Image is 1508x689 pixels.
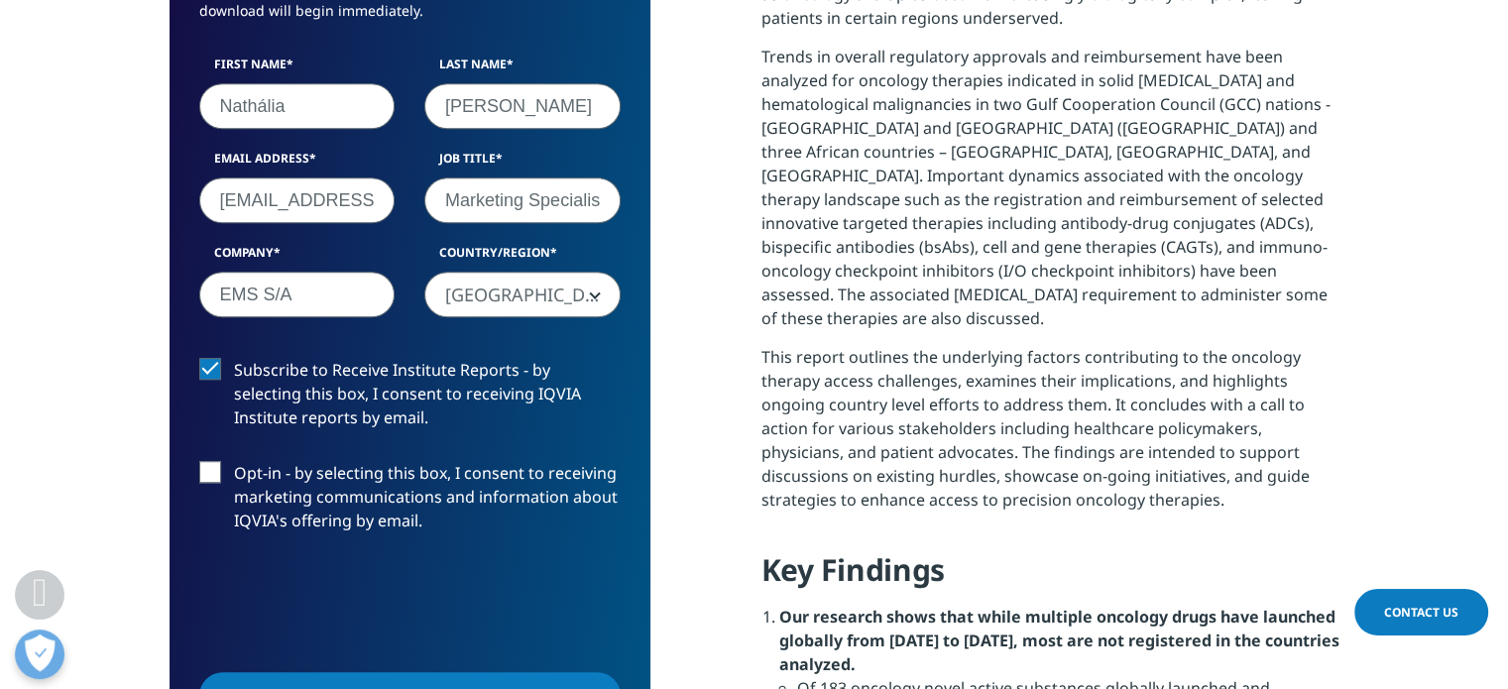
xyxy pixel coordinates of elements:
label: Email Address [199,150,396,177]
h4: Key Findings [761,550,1339,605]
label: Job Title [424,150,621,177]
a: Contact Us [1354,589,1488,635]
label: Country/Region [424,244,621,272]
span: Brazil [424,272,621,317]
label: Opt-in - by selecting this box, I consent to receiving marketing communications and information a... [199,461,621,543]
label: Subscribe to Receive Institute Reports - by selecting this box, I consent to receiving IQVIA Inst... [199,358,621,440]
label: Company [199,244,396,272]
p: Trends in overall regulatory approvals and reimbursement have been analyzed for oncology therapie... [761,45,1339,345]
strong: Our research shows that while multiple oncology drugs have launched globally from [DATE] to [DATE... [779,606,1339,675]
iframe: reCAPTCHA [199,564,501,641]
label: Last Name [424,56,621,83]
span: Contact Us [1384,604,1458,621]
button: Abrir preferências [15,630,64,679]
label: First Name [199,56,396,83]
span: Brazil [425,273,620,318]
p: This report outlines the underlying factors contributing to the oncology therapy access challenge... [761,345,1339,526]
